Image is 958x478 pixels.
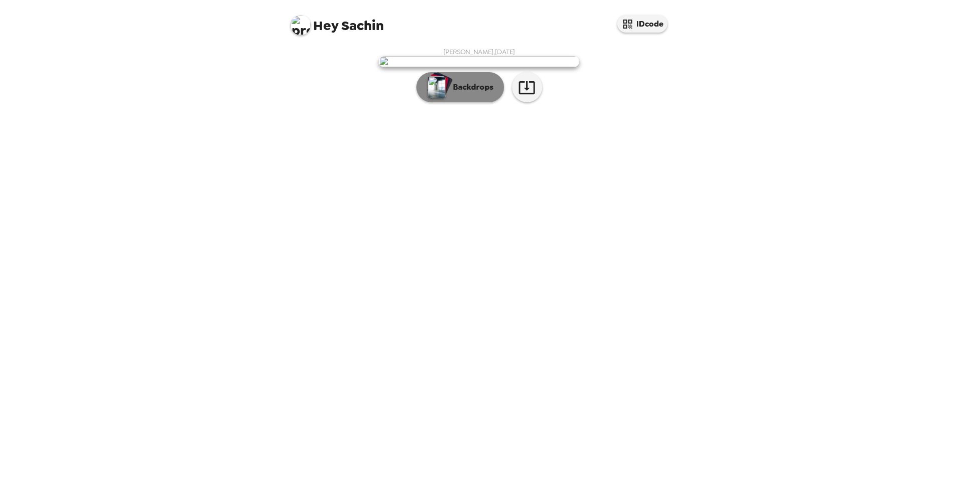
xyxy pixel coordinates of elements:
[291,15,311,35] img: profile pic
[379,56,579,67] img: user
[291,10,384,33] span: Sachin
[416,72,504,102] button: Backdrops
[443,48,515,56] span: [PERSON_NAME] , [DATE]
[313,17,338,35] span: Hey
[448,81,494,93] p: Backdrops
[617,15,667,33] button: IDcode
